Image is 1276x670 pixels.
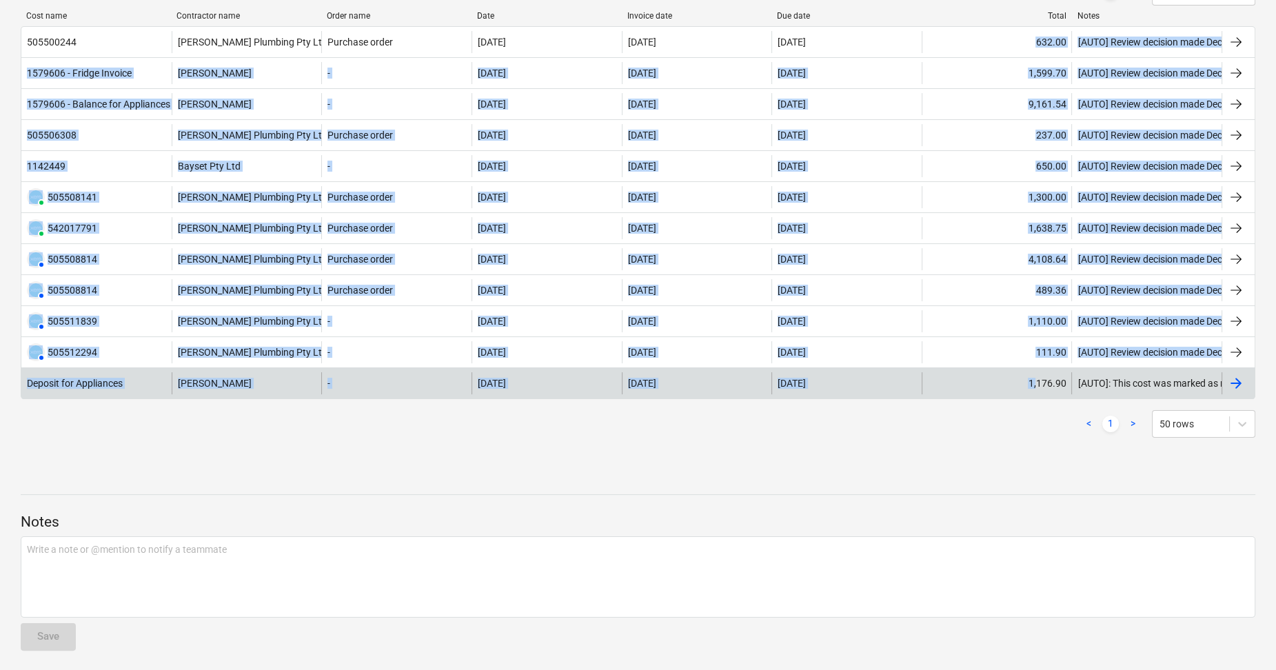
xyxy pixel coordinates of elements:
[29,190,43,204] img: xero.svg
[327,192,393,203] div: Purchase order
[327,37,393,48] div: Purchase order
[172,279,322,301] div: [PERSON_NAME] Plumbing Pty Ltd
[172,248,322,270] div: [PERSON_NAME] Plumbing Pty Ltd
[478,285,506,296] div: [DATE]
[628,254,656,265] div: [DATE]
[778,223,806,234] div: [DATE]
[27,281,45,299] div: Invoice has been synced with Xero and its status is currently AUTHORISED
[1080,416,1097,432] a: Previous page
[477,11,616,21] div: Date
[778,161,806,172] div: [DATE]
[172,62,322,84] div: [PERSON_NAME]
[627,11,767,21] div: Invoice date
[48,347,97,358] div: 505512294
[27,219,45,237] div: Invoice has been synced with Xero and its status is currently PAID
[172,341,322,363] div: [PERSON_NAME] Plumbing Pty Ltd
[48,285,97,296] div: 505508814
[26,11,165,21] div: Cost name
[327,316,330,327] div: -
[327,161,330,172] div: -
[478,254,506,265] div: [DATE]
[48,254,97,265] div: 505508814
[478,130,506,141] div: [DATE]
[778,192,806,203] div: [DATE]
[922,155,1072,177] div: 650.00
[778,347,806,358] div: [DATE]
[478,316,506,327] div: [DATE]
[29,283,43,297] img: xero.svg
[628,130,656,141] div: [DATE]
[327,130,393,141] div: Purchase order
[478,68,506,79] div: [DATE]
[778,68,806,79] div: [DATE]
[778,378,806,389] div: [DATE]
[628,285,656,296] div: [DATE]
[48,192,97,203] div: 505508141
[778,37,806,48] div: [DATE]
[778,130,806,141] div: [DATE]
[478,161,506,172] div: [DATE]
[172,155,322,177] div: Bayset Pty Ltd
[29,314,43,328] img: xero.svg
[628,316,656,327] div: [DATE]
[48,316,97,327] div: 505511839
[478,378,506,389] div: [DATE]
[478,223,506,234] div: [DATE]
[1207,604,1276,670] iframe: Chat Widget
[327,11,466,21] div: Order name
[478,192,506,203] div: [DATE]
[778,285,806,296] div: [DATE]
[628,37,656,48] div: [DATE]
[628,99,656,110] div: [DATE]
[172,124,322,146] div: [PERSON_NAME] Plumbing Pty Ltd
[327,223,393,234] div: Purchase order
[327,99,330,110] div: -
[478,347,506,358] div: [DATE]
[27,378,123,389] div: Deposit for Appliances
[29,252,43,266] img: xero.svg
[27,343,45,361] div: Invoice has been synced with Xero and its status is currently AUTHORISED
[922,62,1072,84] div: 1,599.70
[1077,11,1217,21] div: Notes
[176,11,316,21] div: Contractor name
[27,250,45,268] div: Invoice has been synced with Xero and its status is currently AUTHORISED
[628,161,656,172] div: [DATE]
[172,217,322,239] div: [PERSON_NAME] Plumbing Pty Ltd
[1124,416,1141,432] a: Next page
[29,221,43,235] img: xero.svg
[922,248,1072,270] div: 4,108.64
[327,68,330,79] div: -
[327,378,330,389] div: -
[478,99,506,110] div: [DATE]
[922,124,1072,146] div: 237.00
[27,161,65,172] div: 1142449
[628,192,656,203] div: [DATE]
[27,99,170,110] div: 1579606 - Balance for Appliances
[922,310,1072,332] div: 1,110.00
[922,93,1072,115] div: 9,161.54
[172,310,322,332] div: [PERSON_NAME] Plumbing Pty Ltd
[922,217,1072,239] div: 1,638.75
[172,93,322,115] div: [PERSON_NAME]
[778,254,806,265] div: [DATE]
[927,11,1066,21] div: Total
[1102,416,1119,432] a: Page 1 is your current page
[778,99,806,110] div: [DATE]
[172,372,322,394] div: [PERSON_NAME]
[778,316,806,327] div: [DATE]
[777,11,916,21] div: Due date
[628,347,656,358] div: [DATE]
[922,279,1072,301] div: 489.36
[27,68,132,79] div: 1579606 - Fridge Invoice
[922,341,1072,363] div: 111.90
[478,37,506,48] div: [DATE]
[27,312,45,330] div: Invoice has been synced with Xero and its status is currently AUTHORISED
[922,186,1072,208] div: 1,300.00
[922,372,1072,394] div: 1,176.90
[27,130,77,141] div: 505506308
[628,378,656,389] div: [DATE]
[172,31,322,53] div: [PERSON_NAME] Plumbing Pty Ltd
[327,254,393,265] div: Purchase order
[628,68,656,79] div: [DATE]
